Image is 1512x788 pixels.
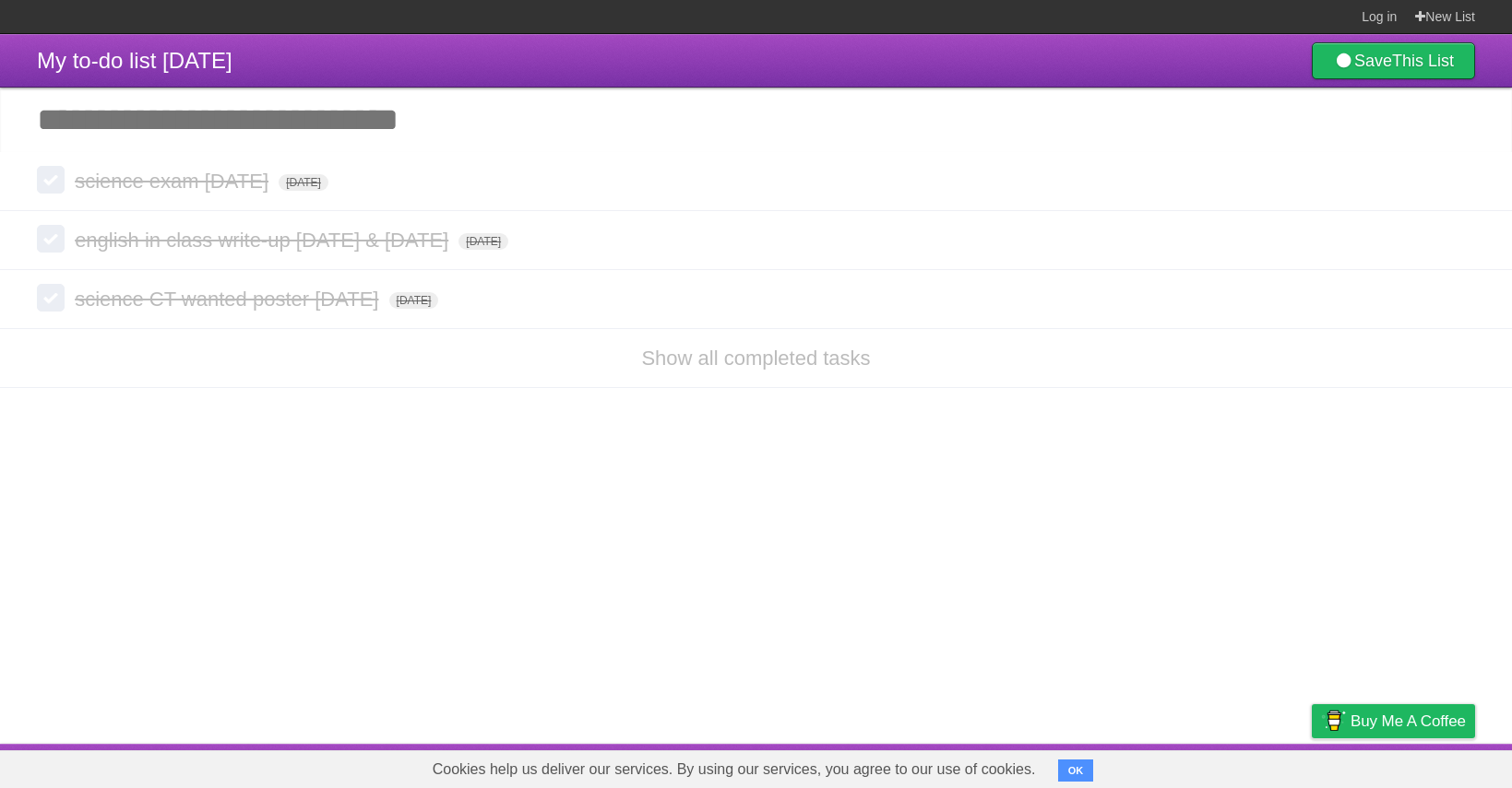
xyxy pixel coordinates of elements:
[75,170,273,193] span: science exam [DATE]
[37,166,65,194] label: Done
[1058,759,1094,782] button: OK
[1351,705,1466,737] span: Buy me a coffee
[37,48,232,73] span: My to-do list [DATE]
[414,751,1054,788] span: Cookies help us deliver our services. By using our services, you agree to our use of cookies.
[1359,748,1475,783] a: Suggest a feature
[458,233,508,250] span: [DATE]
[75,229,453,252] span: english in class write-up [DATE] & [DATE]
[37,225,65,253] label: Done
[641,347,870,370] a: Show all completed tasks
[1392,52,1454,70] b: This List
[1321,705,1346,736] img: Buy me a coffee
[389,292,439,309] span: [DATE]
[1066,748,1105,783] a: About
[1225,748,1266,783] a: Terms
[279,174,328,191] span: [DATE]
[75,288,383,311] span: science CT wanted poster [DATE]
[1312,42,1475,79] a: SaveThis List
[37,284,65,312] label: Done
[1312,704,1475,738] a: Buy me a coffee
[1127,748,1202,783] a: Developers
[1288,748,1336,783] a: Privacy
